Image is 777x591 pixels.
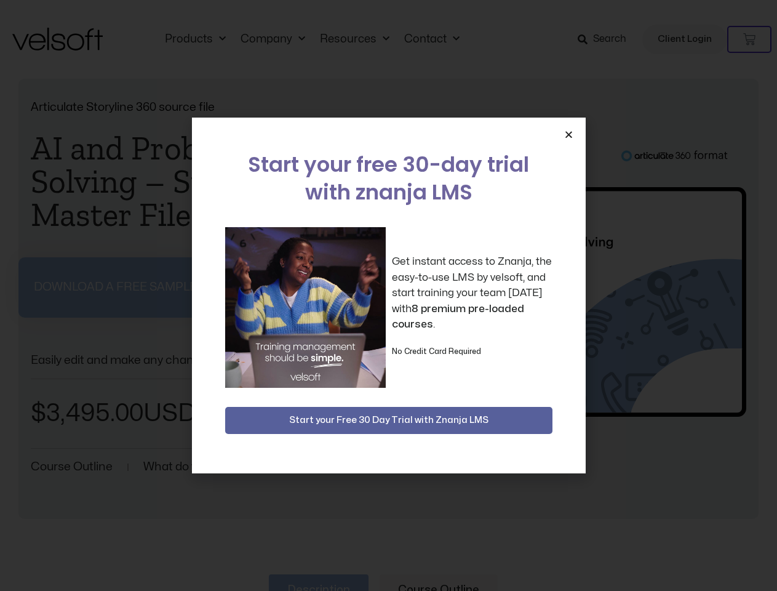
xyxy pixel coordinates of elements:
[225,227,386,388] img: a woman sitting at her laptop dancing
[392,348,481,355] strong: No Credit Card Required
[225,407,552,434] button: Start your Free 30 Day Trial with Znanja LMS
[392,304,524,330] strong: 8 premium pre-loaded courses
[392,254,552,332] p: Get instant access to Znanja, the easy-to-use LMS by velsoft, and start training your team [DATE]...
[225,151,552,206] h2: Start your free 30-day trial with znanja LMS
[289,413,488,428] span: Start your Free 30 Day Trial with Znanja LMS
[564,130,573,139] a: Close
